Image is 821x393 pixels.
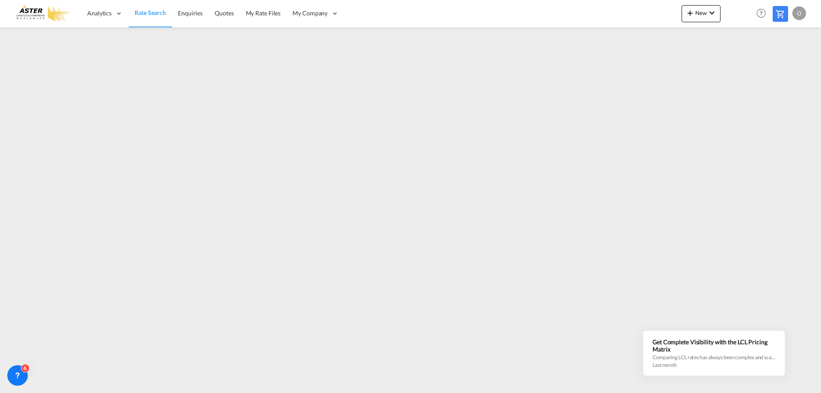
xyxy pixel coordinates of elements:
div: O [792,6,806,20]
span: Analytics [87,9,112,18]
md-icon: icon-chevron-down [707,8,717,18]
span: Help [754,6,768,21]
div: Help [754,6,773,21]
span: Enquiries [178,9,203,17]
span: Rate Search [135,9,166,16]
span: My Company [292,9,328,18]
img: e3303e4028ba11efbf5f992c85cc34d8.png [13,4,71,23]
span: Quotes [215,9,233,17]
span: New [685,9,717,16]
span: My Rate Files [246,9,281,17]
md-icon: icon-plus 400-fg [685,8,695,18]
button: icon-plus 400-fgNewicon-chevron-down [682,5,721,22]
